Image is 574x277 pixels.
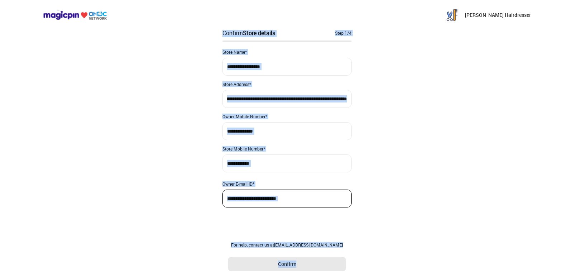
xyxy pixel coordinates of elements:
[243,29,275,37] div: Store details
[222,181,352,187] div: Owner E-mail ID
[43,10,107,20] img: ondc-logo-new-small.8a59708e.svg
[445,8,459,22] img: AeVo1_8rFswm1jCvrNF3t4hp6yhCnOCFhxw4XZN-NbeLdRsL0VA5rnYylAVxknw8jkDdUb3PsUmHyPJpe1vNHMWObwav
[222,49,352,55] div: Store Name
[274,242,343,248] a: [EMAIL_ADDRESS][DOMAIN_NAME]
[222,81,352,87] div: Store Address
[465,11,531,19] p: [PERSON_NAME] Hairdresser
[335,30,352,36] div: Step 1/4
[228,242,346,248] div: For help, contact us at
[222,114,352,119] div: Owner Mobile Number
[222,146,352,152] div: Store Mobile Number
[228,257,346,271] button: Confirm
[222,29,275,37] div: Confirm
